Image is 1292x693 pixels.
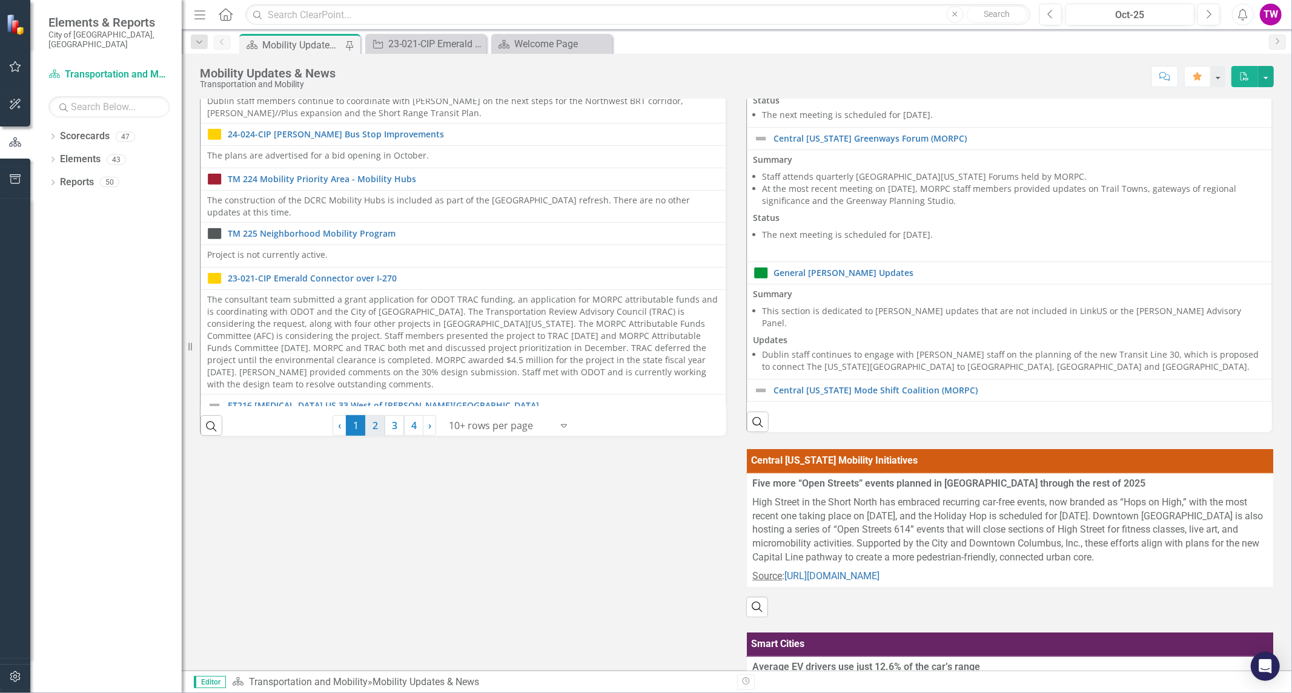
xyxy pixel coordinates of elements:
img: Not Started [207,226,222,241]
td: Double-Click to Edit Right Click for Context Menu [747,128,1272,150]
div: 43 [107,154,126,165]
td: Double-Click to Edit [201,91,726,123]
a: 2 [365,415,385,436]
a: Central [US_STATE] Mode Shift Coalition (MORPC) [774,386,1266,395]
a: General [PERSON_NAME] Updates [774,268,1266,277]
input: Search Below... [48,96,170,117]
a: Elements [60,153,101,166]
a: Welcome Page [494,36,609,51]
td: Double-Click to Edit [747,402,1272,521]
span: ‹ [338,419,341,432]
div: Open Intercom Messenger [1251,652,1280,681]
img: Near Target [207,127,222,142]
img: On Target [754,266,768,280]
p: Project is not currently active. [207,249,720,261]
div: Oct-25 [1070,8,1190,22]
li: The next meeting is scheduled for [DATE]. [763,229,1266,241]
p: : [753,567,1268,583]
td: Double-Click to Edit Right Click for Context Menu [201,394,726,416]
a: 24-024-CIP [PERSON_NAME] Bus Stop Improvements [228,130,720,139]
strong: Status [754,94,780,106]
a: 4 [404,415,423,436]
img: Off Target [207,172,222,186]
p: High Street in the Short North has embraced recurring car-free events, now branded as “Hops on Hi... [753,493,1268,567]
a: TM 224 Mobility Priority Area - Mobility Hubs [228,174,720,183]
td: Double-Click to Edit [201,289,726,394]
td: Double-Click to Edit [747,284,1272,379]
div: Mobility Updates & News [262,38,342,53]
div: Mobility Updates & News [373,676,479,688]
p: Dublin staff members continue to coordinate with [PERSON_NAME] on the next steps for the Northwes... [207,95,720,119]
span: Elements & Reports [48,15,170,30]
td: Double-Click to Edit Right Click for Context Menu [201,123,726,145]
u: Source [753,570,783,582]
div: 23-021-CIP Emerald Connector over I-270 [388,36,483,51]
p: The consultant team submitted a grant application for ODOT TRAC funding, an application for MORPC... [207,294,720,390]
div: Welcome Page [514,36,609,51]
img: Not Defined [207,398,222,413]
a: Transportation and Mobility [249,676,368,688]
img: Not Defined [754,131,768,146]
button: TW [1260,4,1282,25]
p: The plans are advertised for a bid opening in October. [207,149,720,162]
small: City of [GEOGRAPHIC_DATA], [GEOGRAPHIC_DATA] [48,30,170,50]
a: 3 [385,415,404,436]
div: 47 [116,131,135,142]
span: Editor [194,676,226,688]
strong: Status [754,212,780,223]
p: The construction of the DCRC Mobility Hubs is included as part of the [GEOGRAPHIC_DATA] refresh. ... [207,194,720,218]
li: This section is dedicated to [PERSON_NAME] updates that are not included in LinkUS or the [PERSON... [763,305,1266,329]
img: Near Target [207,271,222,286]
div: » [232,675,728,689]
li: At the most recent meeting on [DATE], MORPC staff members provided updates on Trail Towns, gatewa... [763,183,1266,207]
a: Reports [60,176,94,189]
li: Dublin staff continues to engage with [PERSON_NAME] staff on the planning of the new Transit Line... [763,349,1266,373]
td: Double-Click to Edit [201,145,726,168]
td: Double-Click to Edit [746,473,1274,587]
button: Oct-25 [1065,4,1194,25]
a: ET216 [MEDICAL_DATA] US 33 West of [PERSON_NAME][GEOGRAPHIC_DATA] [228,401,720,410]
td: Double-Click to Edit Right Click for Context Menu [747,379,1272,402]
a: [URL][DOMAIN_NAME] [785,570,880,582]
div: Mobility Updates & News [200,67,336,80]
a: Transportation and Mobility [48,68,170,82]
button: Search [967,6,1027,23]
a: 23-021-CIP Emerald Connector over I-270 [228,274,720,283]
strong: Five more “Open Streets” events planned in [GEOGRAPHIC_DATA] through the rest of 2025 [753,478,1146,489]
strong: Average EV drivers use just 12.6% of the car’s range [753,661,981,672]
div: 50 [100,177,119,188]
img: Not Defined [754,383,768,398]
strong: Summary [754,288,793,300]
td: Double-Click to Edit Right Click for Context Menu [201,267,726,289]
strong: Updates [754,334,788,346]
a: Scorecards [60,130,110,143]
span: 1 [346,415,365,436]
div: Transportation and Mobility [200,80,336,89]
td: Double-Click to Edit Right Click for Context Menu [201,168,726,190]
td: Double-Click to Edit [201,245,726,267]
td: Double-Click to Edit [201,190,726,222]
span: › [428,419,431,432]
span: Search [984,9,1010,19]
td: Double-Click to Edit Right Click for Context Menu [201,222,726,245]
strong: Summary [754,154,793,165]
img: ClearPoint Strategy [6,13,27,34]
a: Central [US_STATE] Greenways Forum (MORPC) [774,134,1266,143]
li: The next meeting is scheduled for [DATE]. [763,109,1266,121]
a: TM 225 Neighborhood Mobility Program [228,229,720,238]
input: Search ClearPoint... [245,4,1030,25]
td: Double-Click to Edit [747,150,1272,262]
a: 23-021-CIP Emerald Connector over I-270 [368,36,483,51]
li: Staff attends quarterly [GEOGRAPHIC_DATA][US_STATE] Forums held by MORPC. [763,171,1266,183]
td: Double-Click to Edit Right Click for Context Menu [747,262,1272,284]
